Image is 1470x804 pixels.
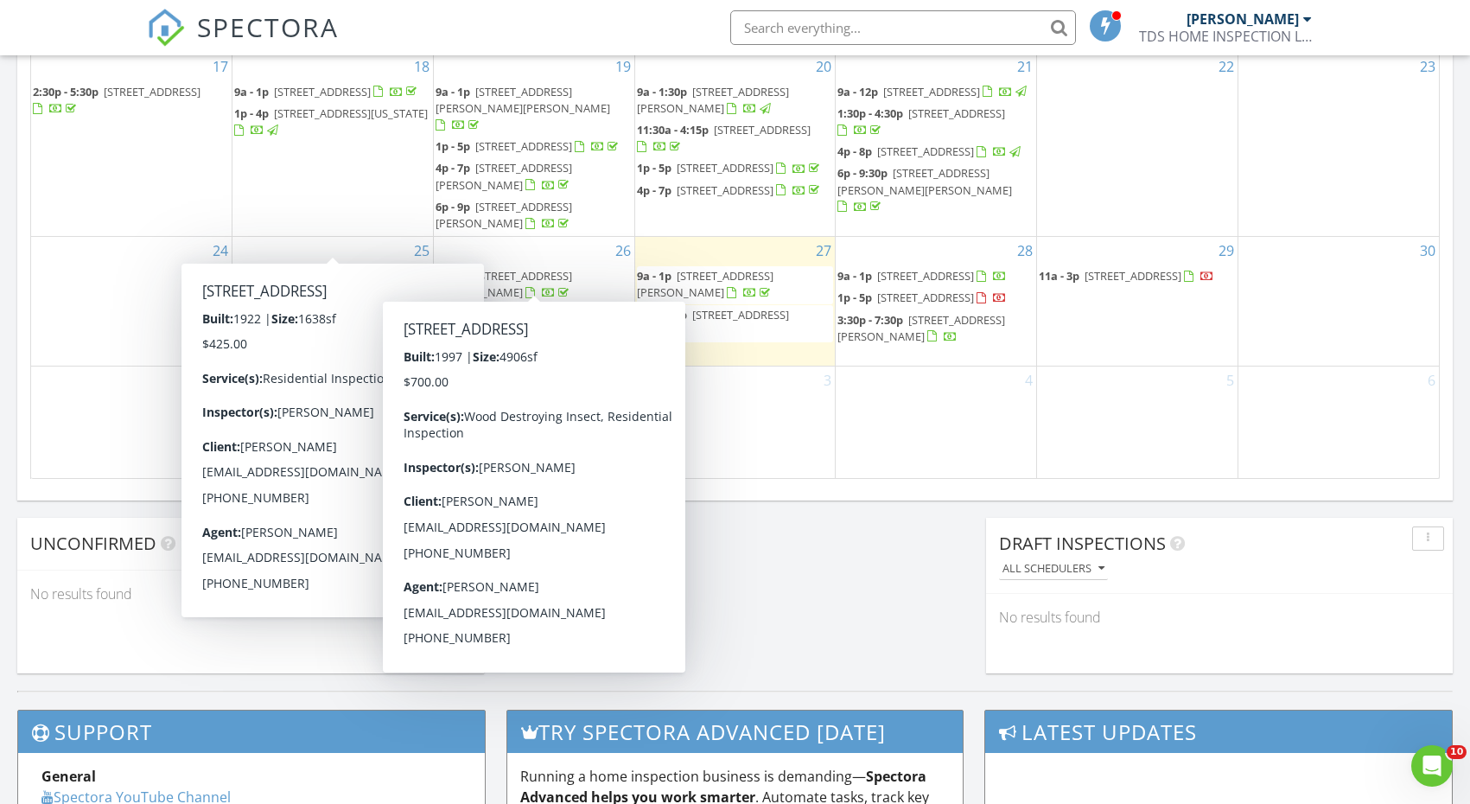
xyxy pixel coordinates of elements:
span: [STREET_ADDRESS] [877,144,974,159]
a: 9a - 1:30p [STREET_ADDRESS][PERSON_NAME] [637,84,789,116]
a: 6p - 9:30p [STREET_ADDRESS][PERSON_NAME][PERSON_NAME] [837,165,1012,214]
a: 11:30a - 4:15p [STREET_ADDRESS] [637,120,834,157]
span: [STREET_ADDRESS][PERSON_NAME][PERSON_NAME] [436,84,610,116]
a: 1p - 5:30p [STREET_ADDRESS] [637,307,789,339]
a: Go to August 19, 2025 [612,53,634,80]
span: [STREET_ADDRESS][PERSON_NAME] [637,268,773,300]
a: 4p - 7p [STREET_ADDRESS][PERSON_NAME] [436,329,572,361]
span: [STREET_ADDRESS] [1085,268,1181,284]
span: [STREET_ADDRESS][PERSON_NAME] [436,398,578,430]
td: Go to September 3, 2025 [634,367,836,479]
span: 4p - 7p [234,419,269,435]
span: [STREET_ADDRESS] [280,398,377,413]
a: 1p - 5p [STREET_ADDRESS] [637,158,834,179]
td: Go to September 1, 2025 [232,367,434,479]
span: 9a - 1p [637,268,671,284]
a: 1p - 4p [STREET_ADDRESS][US_STATE] [234,105,428,137]
a: Go to August 23, 2025 [1416,53,1439,80]
a: Go to September 3, 2025 [820,367,835,394]
a: 4p - 7p [STREET_ADDRESS][PERSON_NAME] [234,418,431,455]
span: 11:30a - 4:15p [637,122,709,137]
a: 6p - 9p [STREET_ADDRESS][PERSON_NAME] [436,199,572,231]
a: 8a - 11a [STREET_ADDRESS] [234,396,431,417]
span: 8a - 11a [234,268,275,284]
a: 1p - 5p [STREET_ADDRESS] [436,138,621,154]
span: 1p - 5:30p [637,307,687,322]
a: 2:30p - 5:30p [STREET_ADDRESS] [33,82,230,119]
a: 3:30p - 7:30p [STREET_ADDRESS][PERSON_NAME] [837,310,1034,348]
span: [STREET_ADDRESS][PERSON_NAME] [436,160,572,192]
a: Go to August 25, 2025 [410,237,433,265]
td: Go to September 4, 2025 [836,367,1037,479]
span: 11a - 3p [1039,268,1079,284]
span: 1p - 4p [234,105,269,121]
h3: Latest Updates [985,711,1452,753]
a: 1p - 5p [STREET_ADDRESS] [837,288,1034,309]
a: Go to August 26, 2025 [612,237,634,265]
td: Go to August 29, 2025 [1037,237,1238,367]
a: Go to September 4, 2025 [1021,367,1036,394]
td: Go to August 21, 2025 [836,52,1037,236]
a: 3:30p - 7:30p [STREET_ADDRESS][PERSON_NAME] [837,312,1005,344]
td: Go to August 24, 2025 [31,237,232,367]
a: 9a - 1p [STREET_ADDRESS][PERSON_NAME][PERSON_NAME] [436,84,610,132]
a: 1p - 4p [STREET_ADDRESS] [436,436,605,451]
span: 4p - 8p [837,144,872,159]
a: 9a - 12p [STREET_ADDRESS] [837,82,1034,103]
span: [STREET_ADDRESS][PERSON_NAME] [637,84,789,116]
span: 1p - 5p [637,160,671,175]
div: All schedulers [1002,563,1104,575]
td: Go to August 20, 2025 [634,52,836,236]
a: 8a - 11a [STREET_ADDRESS] [234,266,431,287]
span: [STREET_ADDRESS] [475,436,572,451]
span: [STREET_ADDRESS] [877,268,974,284]
span: 1p - 4p [436,436,470,451]
a: Go to August 31, 2025 [209,367,232,394]
a: Go to August 30, 2025 [1416,237,1439,265]
span: [STREET_ADDRESS] [883,84,980,99]
a: 1:30p - 4:30p [STREET_ADDRESS] [837,104,1034,141]
a: Go to August 28, 2025 [1014,237,1036,265]
span: [STREET_ADDRESS] [714,122,811,137]
span: [STREET_ADDRESS][PERSON_NAME] [436,268,572,300]
span: 9a - 1p [436,84,470,99]
a: 9a - 1p [STREET_ADDRESS][PERSON_NAME] [436,266,633,303]
td: Go to September 5, 2025 [1037,367,1238,479]
a: Go to September 5, 2025 [1223,367,1238,394]
a: 11:30a - 4:15p [STREET_ADDRESS] [637,122,811,154]
td: Go to August 25, 2025 [232,237,434,367]
a: 9a - 12p [STREET_ADDRESS] [837,84,1029,99]
div: [PERSON_NAME] [1187,10,1299,28]
a: Go to August 29, 2025 [1215,237,1238,265]
span: [STREET_ADDRESS] [475,138,572,154]
span: [STREET_ADDRESS][PERSON_NAME] [436,329,572,361]
a: 1p - 5p [STREET_ADDRESS] [436,305,633,326]
a: 4p - 8p [STREET_ADDRESS] [837,144,1023,159]
a: 9a - 1p [STREET_ADDRESS][PERSON_NAME] [637,268,773,300]
span: [STREET_ADDRESS] [677,182,773,198]
a: Go to August 17, 2025 [209,53,232,80]
a: 1p - 5p [STREET_ADDRESS] [637,160,823,175]
td: Go to August 17, 2025 [31,52,232,236]
span: [STREET_ADDRESS] [104,84,200,99]
td: Go to August 27, 2025 [634,237,836,367]
a: 9a - 1p [STREET_ADDRESS][PERSON_NAME] [436,268,572,300]
a: 6p - 9p [STREET_ADDRESS][PERSON_NAME] [436,197,633,234]
a: Go to August 22, 2025 [1215,53,1238,80]
a: 1:30p - 4:30p [STREET_ADDRESS] [837,105,1005,137]
a: 6p - 9:30p [STREET_ADDRESS][PERSON_NAME][PERSON_NAME] [837,163,1034,218]
td: Go to September 6, 2025 [1238,367,1439,479]
td: Go to August 23, 2025 [1238,52,1439,236]
a: Go to August 24, 2025 [209,237,232,265]
span: [STREET_ADDRESS][PERSON_NAME] [234,290,371,322]
a: 9a - 1p [STREET_ADDRESS][PERSON_NAME] [637,266,834,303]
a: Go to September 2, 2025 [620,367,634,394]
a: 4p - 7p [STREET_ADDRESS][PERSON_NAME] [436,158,633,195]
span: 1p - 5p [436,307,470,322]
span: 1p - 5p [436,138,470,154]
span: [STREET_ADDRESS] [475,458,572,474]
span: [STREET_ADDRESS][PERSON_NAME] [234,419,371,451]
span: 10 [1447,745,1467,759]
span: [STREET_ADDRESS] [475,307,572,322]
span: 8a - 11a [234,398,275,413]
